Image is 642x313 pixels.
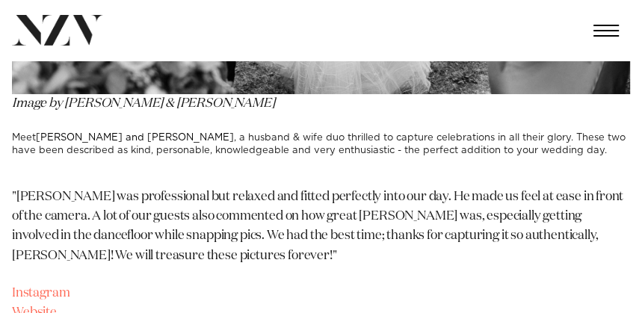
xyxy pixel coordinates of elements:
a: [PERSON_NAME] and [PERSON_NAME] [36,133,234,143]
a: Instagram [12,287,70,300]
p: "[PERSON_NAME] was professional but relaxed and fitted perfectly into our day. He made us feel at... [12,188,630,266]
img: nzv-logo.png [12,15,103,46]
h3: Meet , a husband & wife duo thrilled to capture celebrations in all their glory. These two have b... [12,131,630,158]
